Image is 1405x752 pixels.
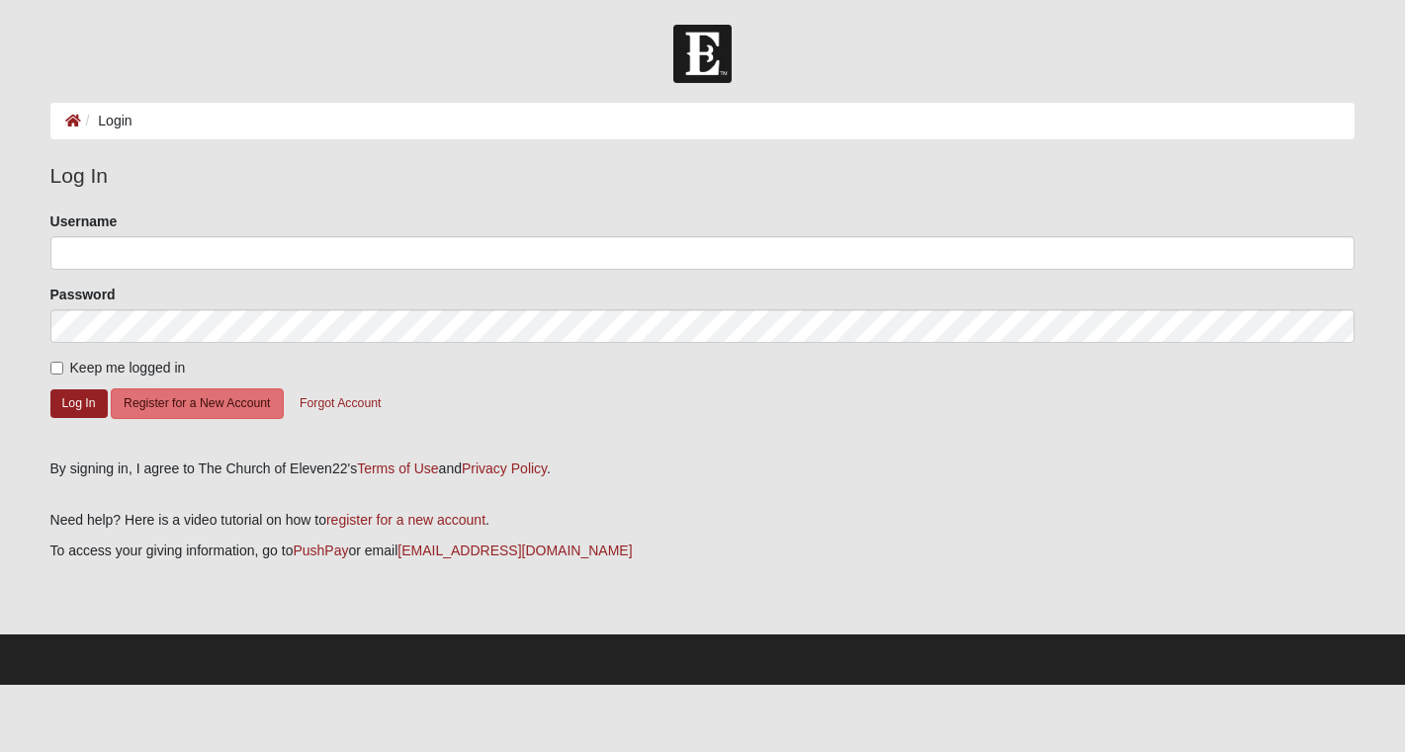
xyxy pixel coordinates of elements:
a: [EMAIL_ADDRESS][DOMAIN_NAME] [397,543,632,558]
legend: Log In [50,160,1356,192]
a: Privacy Policy [462,460,547,476]
a: PushPay [293,543,348,558]
a: register for a new account [326,512,485,528]
label: Username [50,211,118,231]
p: To access your giving information, go to or email [50,541,1356,561]
input: Keep me logged in [50,362,63,375]
button: Register for a New Account [111,388,283,419]
li: Login [81,111,132,131]
p: Need help? Here is a video tutorial on how to . [50,510,1356,531]
div: By signing in, I agree to The Church of Eleven22's and . [50,459,1356,479]
img: Church of Eleven22 Logo [673,25,732,83]
button: Log In [50,389,108,418]
label: Password [50,285,116,304]
a: Terms of Use [357,460,438,476]
button: Forgot Account [287,388,394,419]
span: Keep me logged in [70,360,186,376]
